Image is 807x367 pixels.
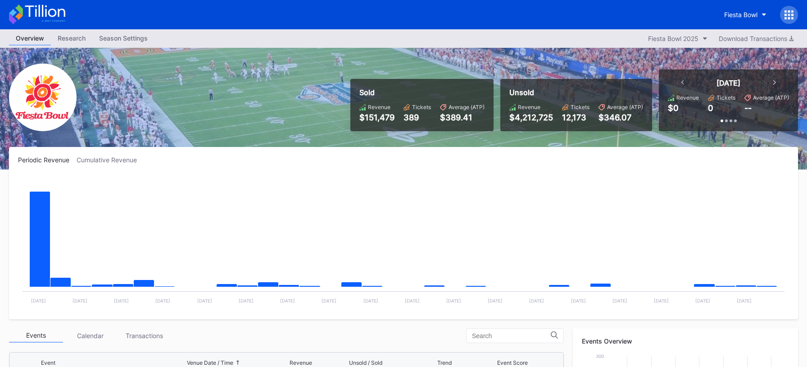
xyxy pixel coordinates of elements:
[117,329,171,343] div: Transactions
[598,113,643,122] div: $346.07
[509,88,643,97] div: Unsold
[446,298,461,303] text: [DATE]
[607,104,643,110] div: Average (ATP)
[724,11,757,18] div: Fiesta Bowl
[359,113,394,122] div: $151,479
[31,298,46,303] text: [DATE]
[41,359,55,366] div: Event
[708,103,713,113] div: 0
[571,298,586,303] text: [DATE]
[744,103,752,113] div: --
[9,329,63,343] div: Events
[719,35,793,42] div: Download Transactions
[518,104,540,110] div: Revenue
[197,298,212,303] text: [DATE]
[714,32,798,45] button: Download Transactions
[73,298,87,303] text: [DATE]
[472,332,551,339] input: Search
[596,353,604,359] text: 300
[405,298,420,303] text: [DATE]
[290,359,312,366] div: Revenue
[77,156,144,164] div: Cumulative Revenue
[440,113,485,122] div: $389.41
[359,88,485,97] div: Sold
[562,113,589,122] div: 12,173
[737,298,752,303] text: [DATE]
[280,298,295,303] text: [DATE]
[529,298,544,303] text: [DATE]
[668,103,679,113] div: $0
[582,337,789,345] div: Events Overview
[449,104,485,110] div: Average (ATP)
[497,359,528,366] div: Event Score
[239,298,254,303] text: [DATE]
[155,298,170,303] text: [DATE]
[716,94,735,101] div: Tickets
[92,32,154,46] a: Season Settings
[349,359,382,366] div: Unsold / Sold
[114,298,129,303] text: [DATE]
[18,156,77,164] div: Periodic Revenue
[753,94,789,101] div: Average (ATP)
[717,6,773,23] button: Fiesta Bowl
[403,113,431,122] div: 389
[654,298,669,303] text: [DATE]
[322,298,336,303] text: [DATE]
[9,32,51,46] a: Overview
[63,329,117,343] div: Calendar
[716,78,740,87] div: [DATE]
[676,94,699,101] div: Revenue
[644,32,712,45] button: Fiesta Bowl 2025
[695,298,710,303] text: [DATE]
[187,359,233,366] div: Venue Date / Time
[488,298,503,303] text: [DATE]
[368,104,390,110] div: Revenue
[51,32,92,46] a: Research
[571,104,589,110] div: Tickets
[363,298,378,303] text: [DATE]
[9,64,77,131] img: FiestaBowl.png
[612,298,627,303] text: [DATE]
[648,35,698,42] div: Fiesta Bowl 2025
[18,175,789,310] svg: Chart title
[412,104,431,110] div: Tickets
[509,113,553,122] div: $4,212,725
[437,359,452,366] div: Trend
